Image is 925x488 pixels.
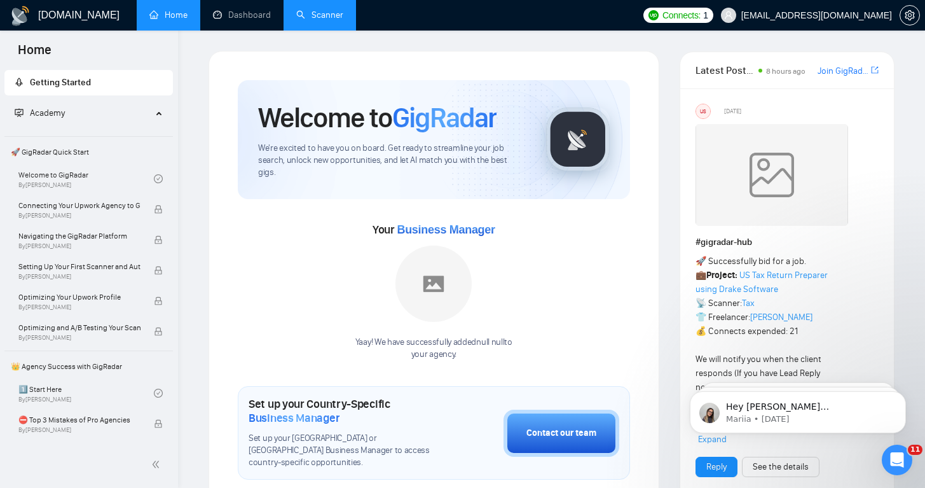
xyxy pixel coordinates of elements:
[4,70,173,95] li: Getting Started
[695,124,848,226] img: weqQh+iSagEgQAAAABJRU5ErkJggg==
[742,298,755,309] a: Tax
[908,445,922,455] span: 11
[742,457,819,477] button: See the details
[154,296,163,305] span: lock
[18,291,140,303] span: Optimizing Your Upwork Profile
[18,212,140,220] span: By [PERSON_NAME]
[15,108,24,117] span: fund-projection-screen
[18,321,140,334] span: Optimizing and A/B Testing Your Scanner for Better Results
[695,62,755,78] span: Latest Posts from the GigRadar Community
[695,457,737,477] button: Reply
[373,223,495,237] span: Your
[395,246,472,322] img: placeholder.png
[154,266,163,275] span: lock
[8,41,62,67] span: Home
[30,108,65,118] span: Academy
[662,8,701,22] span: Connects:
[695,270,828,295] a: US Tax Return Preparer using Drake Software
[900,10,919,20] span: setting
[18,165,154,193] a: Welcome to GigRadarBy[PERSON_NAME]
[15,108,65,118] span: Academy
[18,379,154,407] a: 1️⃣ Start HereBy[PERSON_NAME]
[706,270,737,281] strong: Project:
[249,411,339,425] span: Business Manager
[6,354,172,379] span: 👑 Agency Success with GigRadar
[15,78,24,87] span: rocket
[900,5,920,25] button: setting
[526,426,596,440] div: Contact our team
[18,199,140,212] span: Connecting Your Upwork Agency to GigRadar
[154,235,163,244] span: lock
[724,11,733,20] span: user
[30,77,91,88] span: Getting Started
[766,67,805,76] span: 8 hours ago
[154,205,163,214] span: lock
[871,65,879,75] span: export
[900,10,920,20] a: setting
[882,445,912,475] iframe: Intercom live chat
[871,64,879,76] a: export
[671,365,925,454] iframe: Intercom notifications message
[296,10,343,20] a: searchScanner
[392,101,497,135] span: GigRadar
[18,426,140,434] span: By [PERSON_NAME]
[154,419,163,428] span: lock
[504,410,619,457] button: Contact our team
[249,397,440,425] h1: Set up your Country-Specific
[753,460,809,474] a: See the details
[18,242,140,250] span: By [PERSON_NAME]
[546,108,610,171] img: gigradar-logo.png
[151,458,164,471] span: double-left
[648,10,659,20] img: upwork-logo.png
[18,273,140,281] span: By [PERSON_NAME]
[355,349,512,361] p: your agency .
[154,174,163,183] span: check-circle
[397,223,495,236] span: Business Manager
[696,104,710,118] div: US
[249,433,440,469] span: Set up your [GEOGRAPHIC_DATA] or [GEOGRAPHIC_DATA] Business Manager to access country-specific op...
[18,303,140,311] span: By [PERSON_NAME]
[258,143,526,179] span: We're excited to have you on board. Get ready to streamline your job search, unlock new opportuni...
[695,235,879,249] h1: # gigradar-hub
[213,10,271,20] a: dashboardDashboard
[750,312,812,323] a: [PERSON_NAME]
[18,334,140,342] span: By [PERSON_NAME]
[706,460,727,474] a: Reply
[258,101,497,135] h1: Welcome to
[355,337,512,361] div: Yaay! We have successfully added null null to
[724,106,741,117] span: [DATE]
[6,139,172,165] span: 🚀 GigRadar Quick Start
[154,389,163,398] span: check-circle
[18,414,140,426] span: ⛔ Top 3 Mistakes of Pro Agencies
[154,327,163,336] span: lock
[18,230,140,242] span: Navigating the GigRadar Platform
[18,260,140,273] span: Setting Up Your First Scanner and Auto-Bidder
[149,10,188,20] a: homeHome
[818,64,868,78] a: Join GigRadar Slack Community
[703,8,708,22] span: 1
[10,6,31,26] img: logo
